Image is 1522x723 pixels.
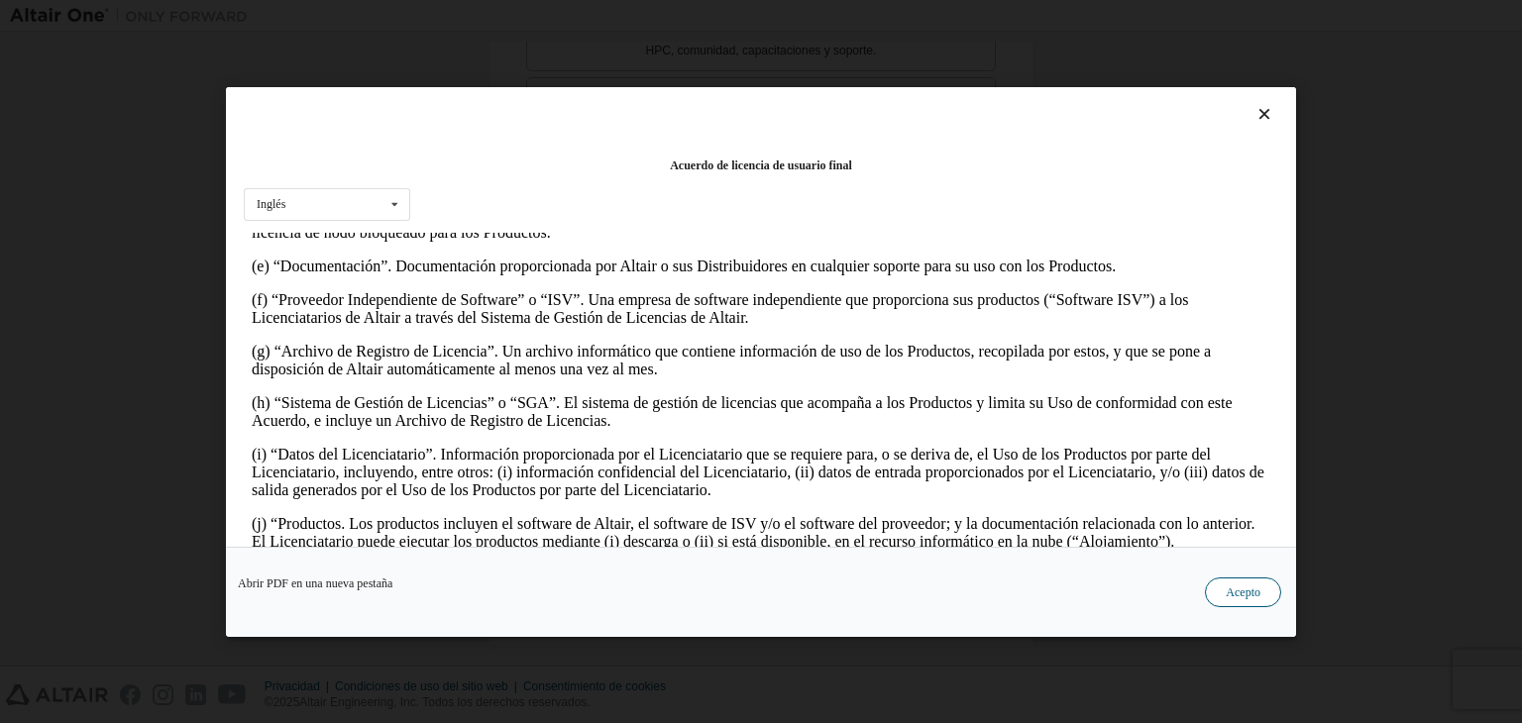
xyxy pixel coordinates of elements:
[1205,577,1281,607] button: Acepto
[1226,585,1260,599] font: Acepto
[8,58,944,93] font: (f) “Proveedor Independiente de Software” o “ISV”. Una empresa de software independiente que prop...
[8,213,1021,265] font: (i) “Datos del Licenciatario”. Información proporcionada por el Licenciatario que se requiere par...
[8,110,967,145] font: (g) “Archivo de Registro de Licencia”. Un archivo informático que contiene información de uso de ...
[238,577,392,589] a: Abrir PDF en una nueva pestaña
[8,282,1012,317] font: (j) “Productos. Los productos incluyen el software de Altair, el software de ISV y/o el software ...
[8,25,872,42] font: (e) “Documentación”. Documentación proporcionada por Altair o sus Distribuidores en cualquier sop...
[238,576,392,590] font: Abrir PDF en una nueva pestaña
[670,158,852,172] font: Acuerdo de licencia de usuario final
[8,161,989,196] font: (h) “Sistema de Gestión de Licencias” o “SGA”. El sistema de gestión de licencias que acompaña a ...
[257,197,285,211] font: Inglés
